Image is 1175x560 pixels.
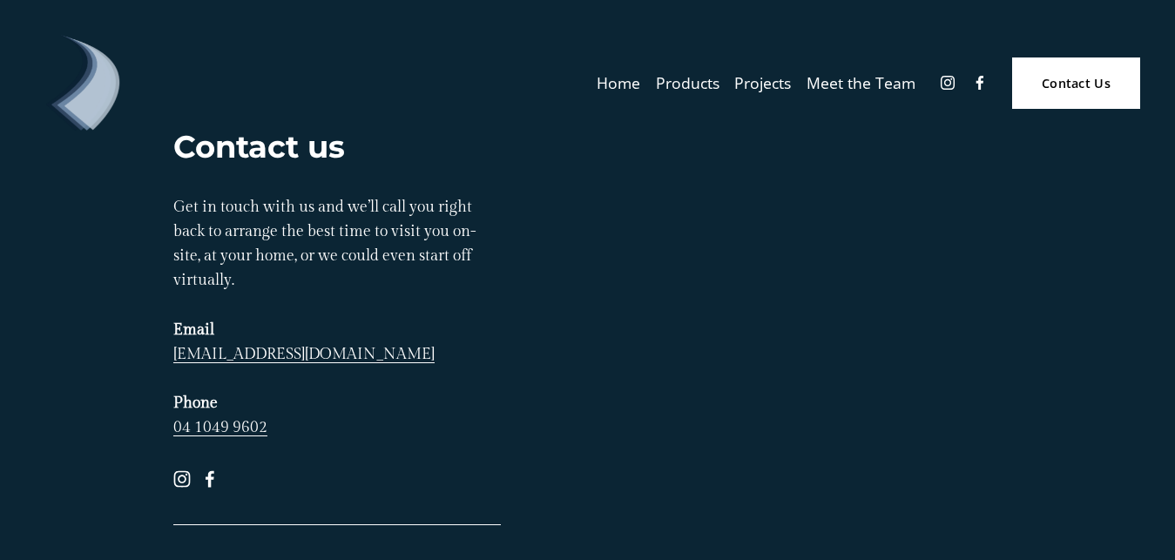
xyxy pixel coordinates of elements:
[173,345,435,363] a: [EMAIL_ADDRESS][DOMAIN_NAME]
[734,68,791,98] a: Projects
[656,70,719,98] span: Products
[656,68,719,98] a: folder dropdown
[173,320,214,339] strong: Email
[1012,57,1139,109] a: Contact Us
[173,418,267,436] a: 04 1049 9602
[597,68,640,98] a: Home
[173,470,191,488] a: Instagram
[807,68,915,98] a: Meet the Team
[35,35,131,131] img: Debonair | Curtains, Blinds, Shutters &amp; Awnings
[173,394,218,412] strong: Phone
[201,470,219,488] a: Facebook
[173,195,501,441] p: Get in touch with us and we’ll call you right back to arrange the best time to visit you on-site,...
[939,74,956,91] a: Instagram
[971,74,989,91] a: Facebook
